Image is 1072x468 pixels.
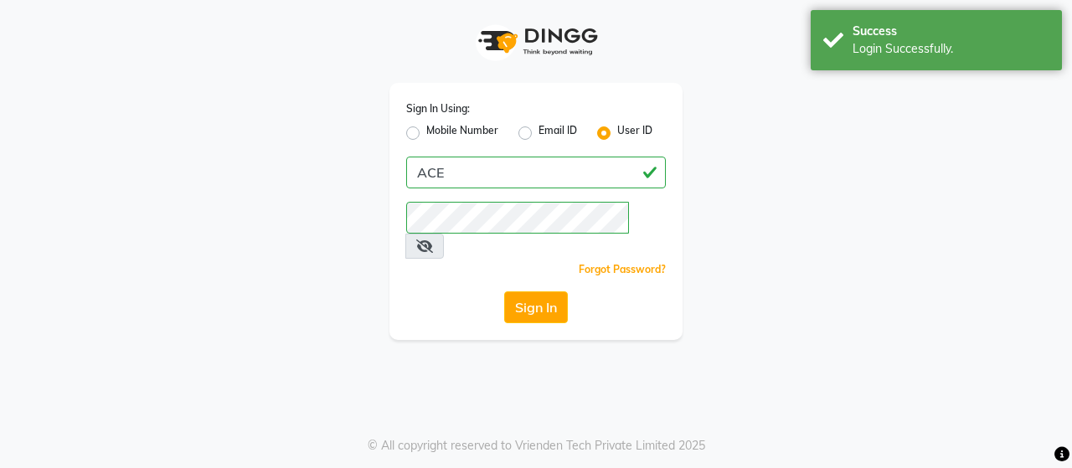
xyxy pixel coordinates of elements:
[853,23,1049,40] div: Success
[426,123,498,143] label: Mobile Number
[617,123,652,143] label: User ID
[853,40,1049,58] div: Login Successfully.
[406,101,470,116] label: Sign In Using:
[469,17,603,66] img: logo1.svg
[539,123,577,143] label: Email ID
[504,291,568,323] button: Sign In
[406,157,666,188] input: Username
[406,202,629,234] input: Username
[579,263,666,275] a: Forgot Password?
